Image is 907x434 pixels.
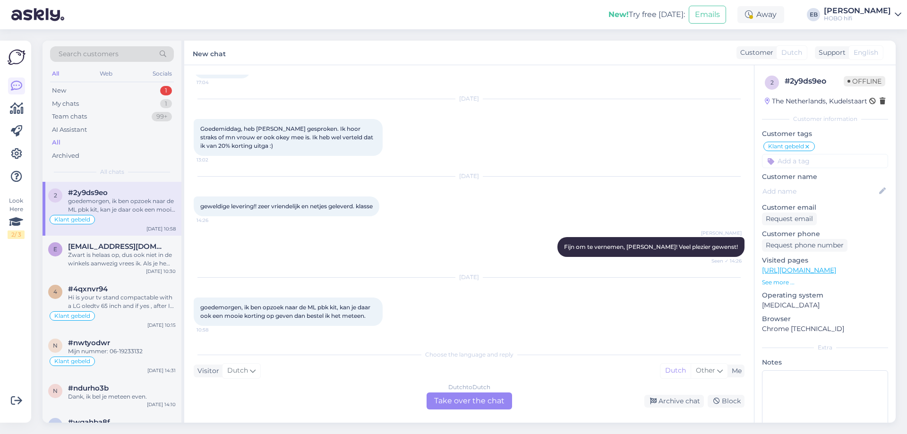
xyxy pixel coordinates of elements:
[762,213,817,225] div: Request email
[644,395,704,408] div: Archive chat
[147,401,176,408] div: [DATE] 14:10
[54,192,57,199] span: 2
[50,68,61,80] div: All
[53,387,58,394] span: n
[781,48,802,58] span: Dutch
[147,322,176,329] div: [DATE] 10:15
[762,324,888,334] p: Chrome [TECHNICAL_ID]
[765,96,867,106] div: The Netherlands, Kudelstaart
[52,86,66,95] div: New
[736,48,773,58] div: Customer
[696,366,715,374] span: Other
[52,112,87,121] div: Team chats
[770,79,774,86] span: 2
[824,15,891,22] div: HOBO hifi
[762,239,847,252] div: Request phone number
[701,230,742,237] span: [PERSON_NAME]
[785,76,844,87] div: # 2y9ds9eo
[762,255,888,265] p: Visited pages
[8,230,25,239] div: 2 / 3
[448,383,490,391] div: Dutch to Dutch
[68,347,176,356] div: Mijn nummer: 06-19233132
[53,342,58,349] span: n
[200,304,372,319] span: goedemorgen, ik ben opzoek naar de ML pbk kit, kan je daar ook een mooie korting op geven dan bes...
[564,243,738,250] span: Fijn om te vernemen, [PERSON_NAME]! Veel plezier gewenst!
[194,94,744,103] div: [DATE]
[68,242,166,251] span: erwin@beekbol.com
[194,366,219,376] div: Visitor
[762,186,877,196] input: Add name
[194,350,744,359] div: Choose the language and reply
[227,366,248,376] span: Dutch
[768,144,804,149] span: Klant gebeld
[762,203,888,213] p: Customer email
[151,68,174,80] div: Socials
[200,203,373,210] span: geweldige levering!! zeer vriendelijk en netjes geleverd. klasse
[197,217,232,224] span: 14:26
[427,392,512,409] div: Take over the chat
[762,266,836,274] a: [URL][DOMAIN_NAME]
[197,79,232,86] span: 17:04
[53,246,57,253] span: e
[8,48,26,66] img: Askly Logo
[737,6,784,23] div: Away
[68,251,176,268] div: Zwart is helaas op, dus ook niet in de winkels aanwezig vrees ik. Als je hem eerst wil zien, advi...
[68,339,110,347] span: #nwtyodwr
[762,154,888,168] input: Add a tag
[59,49,119,59] span: Search customers
[824,7,901,22] a: [PERSON_NAME]HOBO hifi
[146,268,176,275] div: [DATE] 10:30
[52,151,79,161] div: Archived
[160,86,172,95] div: 1
[608,10,629,19] b: New!
[762,357,888,367] p: Notes
[52,138,60,147] div: All
[762,172,888,182] p: Customer name
[844,76,885,86] span: Offline
[854,48,878,58] span: English
[762,290,888,300] p: Operating system
[68,293,176,310] div: Hi is your tv stand compactable with a LG oledtv 65 inch and if yes , after I order when will be ...
[194,273,744,281] div: [DATE]
[68,384,109,392] span: #ndurho3b
[660,364,691,378] div: Dutch
[193,46,226,59] label: New chat
[608,9,685,20] div: Try free [DATE]:
[762,343,888,352] div: Extra
[68,285,108,293] span: #4qxnvr94
[762,278,888,287] p: See more ...
[52,99,79,109] div: My chats
[807,8,820,21] div: EB
[68,418,110,426] span: #wgahba8f
[194,172,744,180] div: [DATE]
[68,188,108,197] span: #2y9ds9eo
[197,326,232,333] span: 10:58
[68,392,176,401] div: Dank, ik bel je meteen even.
[8,196,25,239] div: Look Here
[98,68,114,80] div: Web
[147,367,176,374] div: [DATE] 14:31
[100,168,124,176] span: All chats
[152,112,172,121] div: 99+
[762,314,888,324] p: Browser
[52,421,59,428] span: w
[708,395,744,408] div: Block
[815,48,846,58] div: Support
[160,99,172,109] div: 1
[54,358,90,364] span: Klant gebeld
[689,6,726,24] button: Emails
[762,229,888,239] p: Customer phone
[762,129,888,139] p: Customer tags
[52,125,87,135] div: AI Assistant
[824,7,891,15] div: [PERSON_NAME]
[728,366,742,376] div: Me
[54,313,90,319] span: Klant gebeld
[762,115,888,123] div: Customer information
[54,217,90,222] span: Klant gebeld
[146,225,176,232] div: [DATE] 10:58
[762,300,888,310] p: [MEDICAL_DATA]
[197,156,232,163] span: 13:02
[53,288,57,295] span: 4
[68,197,176,214] div: goedemorgen, ik ben opzoek naar de ML pbk kit, kan je daar ook een mooie korting op geven dan bes...
[200,125,375,149] span: Goedemiddag, heb [PERSON_NAME] gesproken. Ik hoor straks of mn vrouw er ook okey mee is. Ik heb w...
